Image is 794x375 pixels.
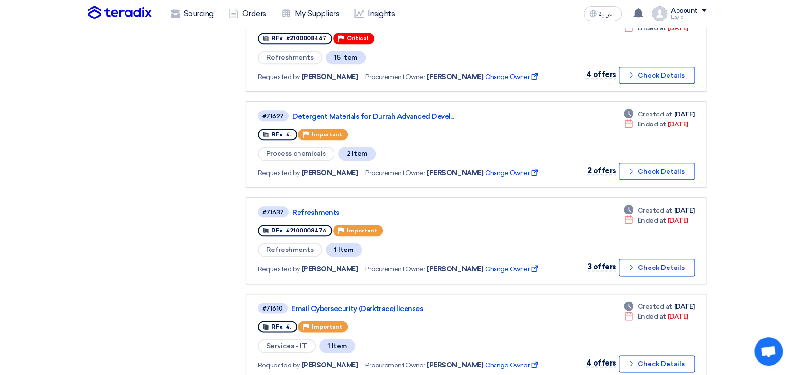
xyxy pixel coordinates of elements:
span: Critical [347,35,369,42]
span: 1 Item [319,339,355,353]
div: Layla [671,15,706,20]
img: profile_test.png [652,6,667,21]
span: RFx [271,35,283,42]
span: #. [286,323,291,330]
a: Email Cybersecurity (Darktrace) licenses [291,304,528,313]
span: Important [347,227,377,234]
span: Ended at [637,215,666,225]
span: Important [312,323,342,330]
span: Procurement Owner [365,72,425,82]
span: Ended at [637,119,666,129]
a: Insights [347,3,402,24]
span: #2100008476 [286,227,326,234]
div: [DATE] [624,109,694,119]
span: العربية [599,11,616,18]
button: العربية [584,6,622,21]
span: 3 offers [587,262,616,271]
span: 4 offers [586,358,616,367]
a: Detergent Materials for Durrah Advanced Devel... [292,112,529,121]
span: #. [286,131,291,138]
button: Check Details [619,163,695,180]
span: Created at [637,205,672,215]
span: Refreshments [258,51,322,64]
span: Procurement Owner [365,264,425,274]
span: [PERSON_NAME] [302,72,358,82]
button: Check Details [619,259,695,276]
div: [DATE] [624,205,694,215]
span: [PERSON_NAME] [427,360,483,370]
div: Open chat [754,337,783,366]
span: [PERSON_NAME] [302,360,358,370]
span: [PERSON_NAME] [302,264,358,274]
span: Important [312,131,342,138]
span: Process chemicals [258,147,334,161]
span: [PERSON_NAME] [427,168,483,178]
span: 2 offers [587,166,616,175]
div: #71637 [262,209,284,215]
span: Procurement Owner [365,360,425,370]
span: RFx [271,323,283,330]
span: 4 offers [586,70,616,79]
div: [DATE] [624,215,688,225]
span: RFx [271,131,283,138]
span: [PERSON_NAME] [427,264,483,274]
div: [DATE] [624,23,688,33]
span: Change Owner [485,72,540,82]
a: Refreshments [292,208,529,217]
span: Requested by [258,360,299,370]
div: [DATE] [624,302,694,312]
div: [DATE] [624,312,688,321]
span: Created at [637,109,672,119]
button: Check Details [619,67,695,84]
button: Check Details [619,355,695,372]
span: Services - IT [258,339,316,353]
span: Requested by [258,168,299,178]
span: RFx [271,227,283,234]
span: [PERSON_NAME] [427,72,483,82]
span: Change Owner [485,168,540,178]
span: 1 Item [326,243,362,257]
a: Sourcing [163,3,221,24]
span: #2100008467 [286,35,326,42]
span: Created at [637,302,672,312]
div: [DATE] [624,119,688,129]
span: 15 Item [326,51,366,64]
span: [PERSON_NAME] [302,168,358,178]
span: Requested by [258,72,299,82]
span: Change Owner [485,360,540,370]
a: My Suppliers [274,3,347,24]
a: Orders [221,3,274,24]
span: Ended at [637,23,666,33]
div: #71697 [262,113,284,119]
img: Teradix logo [88,6,152,20]
span: Refreshments [258,243,322,257]
span: Change Owner [485,264,540,274]
span: Ended at [637,312,666,321]
span: 2 Item [338,147,376,161]
div: Account [671,7,698,15]
span: Requested by [258,264,299,274]
div: #71610 [262,305,283,312]
span: Procurement Owner [365,168,425,178]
